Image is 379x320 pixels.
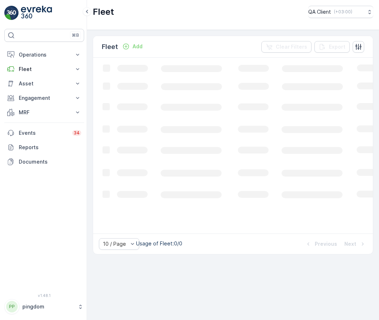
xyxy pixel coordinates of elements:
[4,140,84,155] a: Reports
[334,9,352,15] p: ( +03:00 )
[4,76,84,91] button: Asset
[315,240,337,248] p: Previous
[19,129,68,137] p: Events
[93,6,114,18] p: Fleet
[21,6,52,20] img: logo_light-DOdMpM7g.png
[119,42,145,51] button: Add
[72,32,79,38] p: ⌘B
[19,80,70,87] p: Asset
[136,240,182,247] p: Usage of Fleet : 0/0
[19,66,70,73] p: Fleet
[19,144,81,151] p: Reports
[308,6,373,18] button: QA Client(+03:00)
[308,8,331,15] p: QA Client
[4,126,84,140] a: Events34
[329,43,345,50] p: Export
[102,42,118,52] p: Fleet
[132,43,143,50] p: Add
[304,240,338,248] button: Previous
[261,41,312,53] button: Clear Filters
[4,299,84,314] button: PPpingdom
[4,6,19,20] img: logo
[4,62,84,76] button: Fleet
[344,240,356,248] p: Next
[4,48,84,62] button: Operations
[4,91,84,105] button: Engagement
[22,303,74,310] p: pingdom
[19,51,70,58] p: Operations
[19,158,81,165] p: Documents
[74,130,80,136] p: 34
[6,301,18,312] div: PP
[344,240,367,248] button: Next
[4,155,84,169] a: Documents
[314,41,350,53] button: Export
[19,109,70,116] p: MRF
[276,43,307,50] p: Clear Filters
[19,94,70,102] p: Engagement
[4,105,84,120] button: MRF
[4,293,84,298] span: v 1.48.1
